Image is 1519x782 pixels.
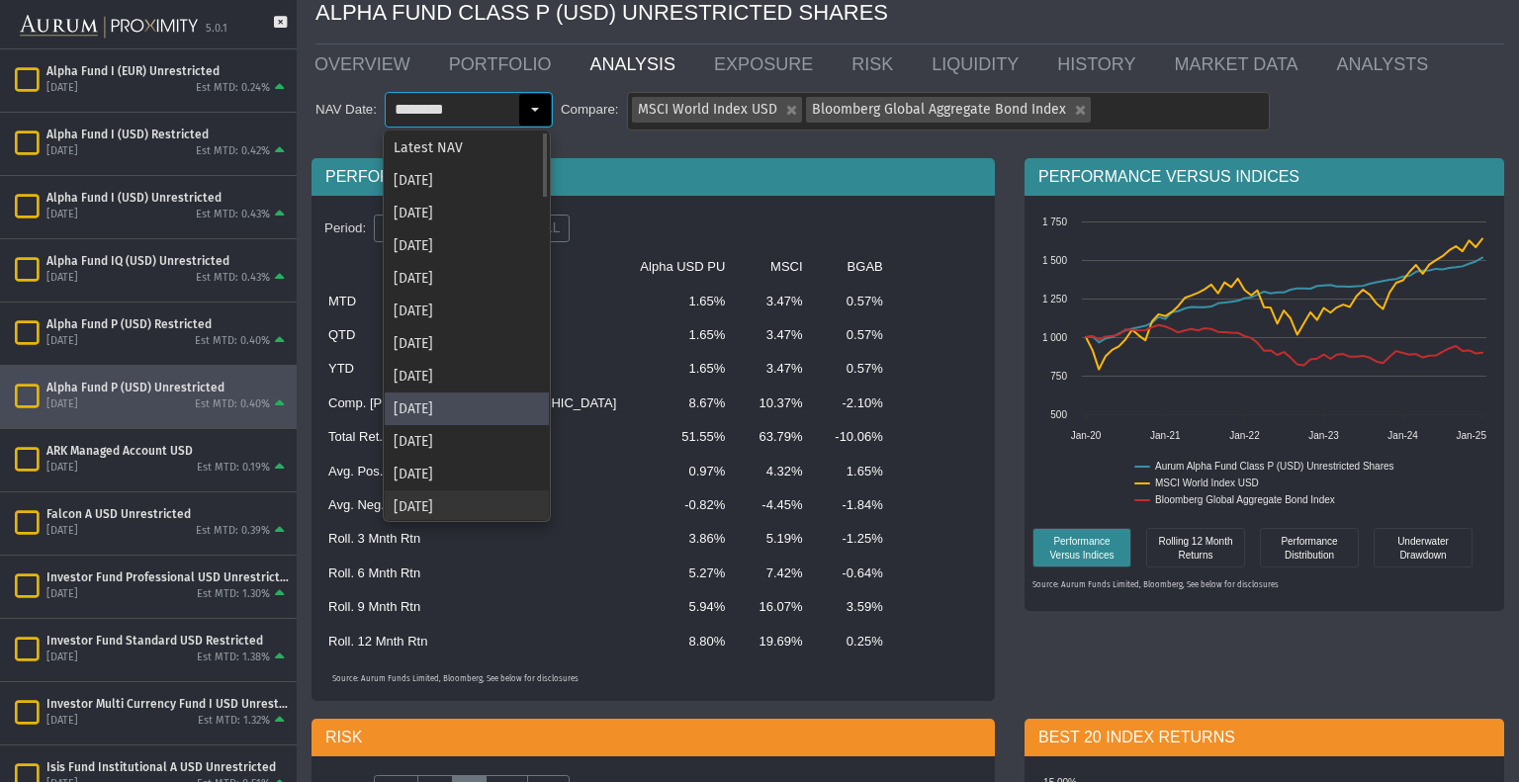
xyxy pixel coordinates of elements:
[46,253,289,269] div: Alpha Fund IQ (USD) Unrestricted
[638,101,777,118] span: MSCI World Index USD
[815,387,895,420] td: -2.10%
[46,271,78,286] div: [DATE]
[46,651,78,665] div: [DATE]
[628,590,737,624] td: 5.94%
[1025,719,1504,756] div: BEST 20 INDEX RETURNS
[46,443,289,459] div: ARK Managed Account USD
[627,92,1270,130] dx-tag-box: MSCI World Index USD Bloomberg Global Aggregate Bond Index
[385,360,549,392] div: [DATE]
[1150,430,1181,441] text: Jan-21
[46,127,289,142] div: Alpha Fund I (USD) Restricted
[316,455,628,488] td: Avg. Pos. Mnth Rtn
[1042,294,1067,304] text: 1 250
[312,101,385,119] div: NAV Date:
[1155,461,1394,472] text: Aurum Alpha Fund Class P (USD) Unrestricted Shares
[737,590,814,624] td: 16.07%
[737,352,814,386] td: 3.47%
[628,387,737,420] td: 8.67%
[553,101,627,119] div: Compare:
[385,392,549,425] div: [DATE]
[20,5,198,48] img: Aurum-Proximity%20white.svg
[1456,430,1486,441] text: Jan-25
[374,215,418,242] label: 12M
[46,63,289,79] div: Alpha Fund I (EUR) Unrestricted
[815,625,895,658] td: 0.25%
[197,587,270,602] div: Est MTD: 1.30%
[737,557,814,590] td: 7.42%
[628,455,737,488] td: 0.97%
[1374,528,1473,567] div: Underwater Drawdown
[46,569,289,585] div: Investor Fund Professional USD Unrestricted
[46,633,289,649] div: Investor Fund Standard USD Restricted
[812,101,1066,118] span: Bloomberg Global Aggregate Bond Index
[316,557,628,590] td: Roll. 6 Mnth Rtn
[46,316,289,332] div: Alpha Fund P (USD) Restricted
[737,455,814,488] td: 4.32%
[385,229,549,262] div: [DATE]
[815,557,895,590] td: -0.64%
[196,81,270,96] div: Est MTD: 0.24%
[1379,533,1468,562] div: Underwater Drawdown
[815,488,895,522] td: -1.84%
[1042,332,1067,343] text: 1 000
[1155,494,1335,505] text: Bloomberg Global Aggregate Bond Index
[316,212,374,245] div: Period:
[1032,528,1131,567] div: Performance Versus Indices
[385,262,549,295] div: [DATE]
[316,285,628,318] td: MTD
[385,458,549,490] div: [DATE]
[1071,430,1102,441] text: Jan-20
[196,208,270,222] div: Est MTD: 0.43%
[316,625,628,658] td: Roll. 12 Mnth Rtn
[316,420,628,454] td: Total Ret.
[1308,430,1339,441] text: Jan-23
[206,22,227,37] div: 5.0.1
[737,250,814,284] td: MSCI
[518,93,552,127] div: Select
[198,714,270,729] div: Est MTD: 1.32%
[385,295,549,327] div: [DATE]
[195,334,270,349] div: Est MTD: 0.40%
[1042,44,1159,84] a: HISTORY
[815,420,895,454] td: -10.06%
[46,208,78,222] div: [DATE]
[316,387,628,420] td: Comp. [PERSON_NAME]. [GEOGRAPHIC_DATA]
[815,455,895,488] td: 1.65%
[46,759,289,775] div: Isis Fund Institutional A USD Unrestricted
[628,420,737,454] td: 51.55%
[46,506,289,522] div: Falcon A USD Unrestricted
[385,425,549,458] div: [DATE]
[699,44,837,84] a: EXPOSURE
[802,93,1091,123] div: Bloomberg Global Aggregate Bond Index
[46,81,78,96] div: [DATE]
[46,190,289,206] div: Alpha Fund I (USD) Unrestricted
[46,461,78,476] div: [DATE]
[628,522,737,556] td: 3.86%
[385,164,549,197] div: [DATE]
[628,318,737,352] td: 1.65%
[628,625,737,658] td: 8.80%
[316,352,628,386] td: YTD
[1229,430,1260,441] text: Jan-22
[1387,430,1418,441] text: Jan-24
[1042,255,1067,266] text: 1 500
[815,522,895,556] td: -1.25%
[815,352,895,386] td: 0.57%
[837,44,917,84] a: RISK
[575,44,699,84] a: ANALYSIS
[1322,44,1453,84] a: ANALYSTS
[628,93,802,123] div: MSCI World Index USD
[316,522,628,556] td: Roll. 3 Mnth Rtn
[1025,158,1504,196] div: PERFORMANCE VERSUS INDICES
[917,44,1042,84] a: LIQUIDITY
[46,380,289,395] div: Alpha Fund P (USD) Unrestricted
[312,158,995,196] div: PERFORMANCE
[737,285,814,318] td: 3.47%
[196,524,270,539] div: Est MTD: 0.39%
[815,250,895,284] td: BGAB
[196,271,270,286] div: Est MTD: 0.43%
[628,250,737,284] td: Alpha USD PU
[46,524,78,539] div: [DATE]
[737,522,814,556] td: 5.19%
[815,285,895,318] td: 0.57%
